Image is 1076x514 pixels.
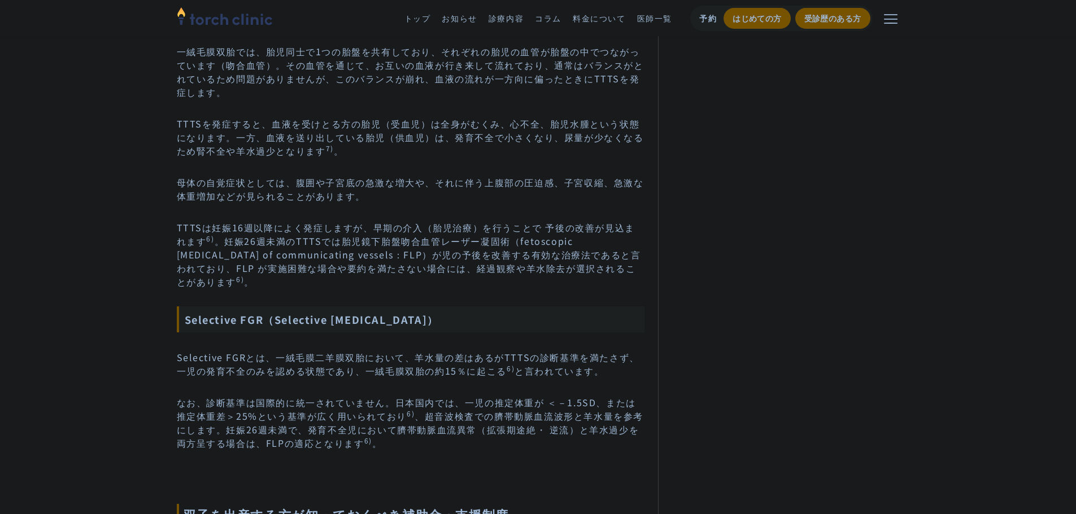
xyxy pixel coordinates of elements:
p: なお、診断基準は国際的に統一されていません。日本国内では、一児の推定体重が ＜－1.5SD、または推定体重差＞25%という基準が広く用いられており 、超音波検査での臍帯動脈血流波形と羊水量を参考... [177,396,645,450]
sup: 6) [206,234,214,243]
img: torch clinic [177,3,273,28]
a: 受診歴のある方 [795,8,870,29]
p: Selective FGRとは、一絨毛膜二羊膜双胎において、羊水量の差はあるがTTTSの診断基準を満たさず、一児の発育不全のみを認める状態であり、一絨毛膜双胎の約15％に起こる と言われています。 [177,350,645,377]
a: 診療内容 [489,12,524,24]
a: 料金について [573,12,626,24]
p: TTTSは妊娠16週以降によく発症しますが、早期の介入（胎児治療）を行うことで 予後の改善が見込まれます 。妊娠26週未満のTTTSでは胎児鏡下胎盤吻合血管レーザー凝固術（fetoscopic ... [177,221,645,288]
div: 予約 [699,12,717,24]
div: はじめての方 [733,12,781,24]
sup: 6) [364,436,372,445]
sup: 7) [326,143,334,153]
div: 受診歴のある方 [804,12,861,24]
p: 一絨毛膜双胎では、胎児同士で1つの胎盤を共有しており、それぞれの胎児の血管が胎盤の中でつながっています（吻合血管）。その血管を通じて、お互いの血液が行き来して流れており、通常はバランスがとれてい... [177,45,645,99]
a: トップ [404,12,431,24]
a: コラム [535,12,561,24]
p: 母体の自覚症状としては、腹囲や子宮底の急激な増大や、それに伴う上腹部の圧迫感、子宮収縮、急激な体重増加などが見られることがあります。 [177,175,645,203]
p: TTTSを発症すると、血液を受けとる方の胎児（受血児）は全身がむくみ、心不全、胎児水腫という状態になります。一方、血液を送り出している胎児（供血児）は、発育不全で小さくなり、尿量が少なくなるため... [177,117,645,157]
a: 医師一覧 [637,12,672,24]
h3: Selective FGR（Selective [MEDICAL_DATA]） [177,306,645,332]
sup: 6) [407,408,415,418]
a: はじめての方 [724,8,790,29]
a: home [177,8,273,28]
a: お知らせ [442,12,477,24]
sup: 6) [236,274,244,284]
sup: 6) [507,363,515,373]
